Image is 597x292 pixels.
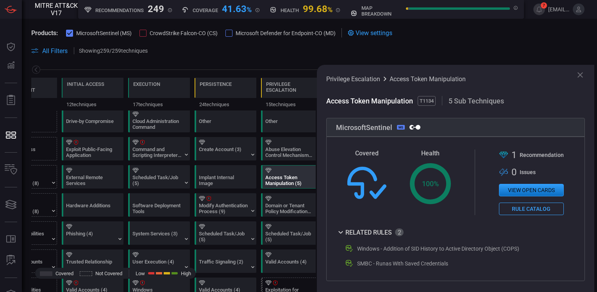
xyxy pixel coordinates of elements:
[199,259,248,271] div: Traffic Signaling (2)
[541,2,547,9] span: 7
[62,249,123,273] div: T1199: Trusted Relationship
[357,246,519,252] div: Windows - Addition of SID History to Active Directory Object (COPS)
[62,221,123,245] div: T1566: Phishing
[150,30,218,36] span: CrowdStrike Falcon-CO (CS)
[261,165,323,189] div: T1134: Access Token Manipulation
[136,271,145,276] span: Low
[265,231,314,242] div: Scheduled Task/Job (5)
[449,97,504,105] span: 5 Sub Techniques
[225,29,336,37] button: Microsoft Defender for Endpoint-CO (MD)
[31,47,68,55] button: All Filters
[195,109,256,132] div: Other
[128,137,190,160] div: T1059: Command and Scripting Interpreter
[222,4,252,13] div: 41.63
[261,98,323,110] div: 15 techniques
[199,118,248,130] div: Other
[79,48,148,54] p: Showing 259 / 259 techniques
[62,98,123,110] div: 12 techniques
[195,78,256,110] div: TA0003: Persistence
[195,249,256,273] div: T1205: Traffic Signaling
[265,118,314,130] div: Other
[200,81,232,87] div: Persistence
[62,109,123,132] div: T1189: Drive-by Compromise
[361,5,402,17] h5: map breakdown
[128,249,190,273] div: T1204: User Execution
[95,7,144,13] h5: Recommendations
[199,146,248,158] div: Create Account (3)
[199,203,248,214] div: Modify Authentication Process (9)
[357,260,448,267] div: SMBC - Runas With Saved Credentials
[195,137,256,160] div: T1136: Create Account
[356,29,392,37] span: View settings
[303,4,332,13] div: 99.68
[67,81,104,87] div: Initial Access
[265,259,314,271] div: Valid Accounts (4)
[132,118,181,130] div: Cloud Administration Command
[2,251,20,270] button: ALERT ANALYSIS
[511,167,517,178] span: 0
[348,28,392,37] div: View settings
[326,97,415,105] span: Access Token Manipulation
[128,193,190,217] div: T1072: Software Deployment Tools
[418,96,436,106] span: T1134
[261,137,323,160] div: T1548: Abuse Elevation Control Mechanism
[236,30,336,36] span: Microsoft Defender for Endpoint-CO (MD)
[66,29,132,37] button: MicrosoftSentinel (MS)
[261,193,323,217] div: T1484: Domain or Tenant Policy Modification
[132,174,181,186] div: Scheduled Task/Job (5)
[421,150,440,157] span: Health
[261,249,323,273] div: T1078: Valid Accounts
[410,163,451,204] div: 100 %
[66,146,115,158] div: Exploit Public-Facing Application
[42,47,68,55] span: All Filters
[336,228,404,237] div: Related Rules
[195,193,256,217] div: T1556: Modify Authentication Process
[281,7,299,13] h5: Health
[128,78,190,110] div: TA0002: Execution
[265,174,314,186] div: Access Token Manipulation (5)
[247,5,252,14] span: %
[128,221,190,245] div: T1569: System Services
[511,150,517,160] span: 1
[66,203,115,214] div: Hardware Additions
[327,5,332,14] span: %
[199,174,248,186] div: Implant Internal Image
[326,75,380,83] span: Privilege Escalation
[499,203,564,215] button: Rule Catalog
[520,169,536,175] span: Issue s
[76,30,132,36] span: MicrosoftSentinel (MS)
[128,98,190,110] div: 17 techniques
[2,37,20,56] button: Dashboard
[2,195,20,214] button: Cards
[548,6,570,12] span: [EMAIL_ADDRESS][DOMAIN_NAME]
[132,203,181,214] div: Software Deployment Tools
[195,98,256,110] div: 24 techniques
[66,174,115,186] div: External Remote Services
[133,81,160,87] div: Execution
[31,29,58,37] span: Products:
[62,193,123,217] div: T1200: Hardware Additions
[66,118,115,130] div: Drive-by Compromise
[265,203,314,214] div: Domain or Tenant Policy Modification (2)
[132,146,181,158] div: Command and Scripting Interpreter (12)
[62,78,123,110] div: TA0001: Initial Access
[520,152,564,158] span: Recommendation
[499,184,564,196] button: View open cards
[261,221,323,245] div: T1053: Scheduled Task/Job
[261,78,323,110] div: TA0004: Privilege Escalation
[397,125,405,130] div: MS
[195,221,256,245] div: T1053: Scheduled Task/Job
[62,165,123,189] div: T1133: External Remote Services
[2,56,20,75] button: Detections
[132,231,181,242] div: System Services (3)
[128,109,190,132] div: T1651: Cloud Administration Command
[261,109,323,132] div: Other
[390,75,466,83] span: Access Token Manipulation
[139,29,218,37] button: CrowdStrike Falcon-CO (CS)
[193,7,218,13] h5: Coverage
[195,165,256,189] div: T1525: Implant Internal Image
[326,118,585,137] div: MicrosoftSentinel
[199,231,248,242] div: Scheduled Task/Job (5)
[2,91,20,110] button: Reports
[355,150,379,157] span: Covered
